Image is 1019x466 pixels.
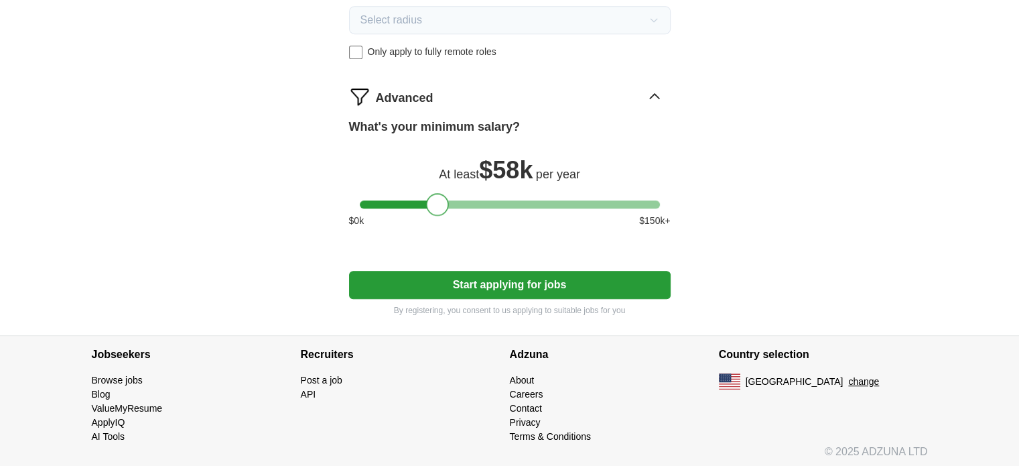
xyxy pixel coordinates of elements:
span: Only apply to fully remote roles [368,45,496,59]
span: per year [536,168,580,181]
a: Contact [510,403,542,414]
span: $ 150 k+ [639,214,670,228]
img: filter [349,86,370,107]
h4: Country selection [719,336,928,373]
span: Select radius [360,12,423,28]
span: $ 58k [479,156,533,184]
a: Blog [92,389,111,400]
button: Start applying for jobs [349,271,671,299]
a: Terms & Conditions [510,431,591,442]
img: US flag [719,373,740,390]
span: At least [439,168,479,181]
button: change [848,375,879,389]
a: Careers [510,389,543,400]
a: Post a job [301,375,342,386]
span: [GEOGRAPHIC_DATA] [746,375,843,389]
label: What's your minimum salary? [349,118,520,136]
span: Advanced [376,89,433,107]
a: ApplyIQ [92,417,125,428]
span: $ 0 k [349,214,364,228]
p: By registering, you consent to us applying to suitable jobs for you [349,304,671,316]
a: Browse jobs [92,375,143,386]
a: ValueMyResume [92,403,163,414]
a: About [510,375,535,386]
button: Select radius [349,6,671,34]
input: Only apply to fully remote roles [349,46,362,59]
a: Privacy [510,417,541,428]
a: AI Tools [92,431,125,442]
a: API [301,389,316,400]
